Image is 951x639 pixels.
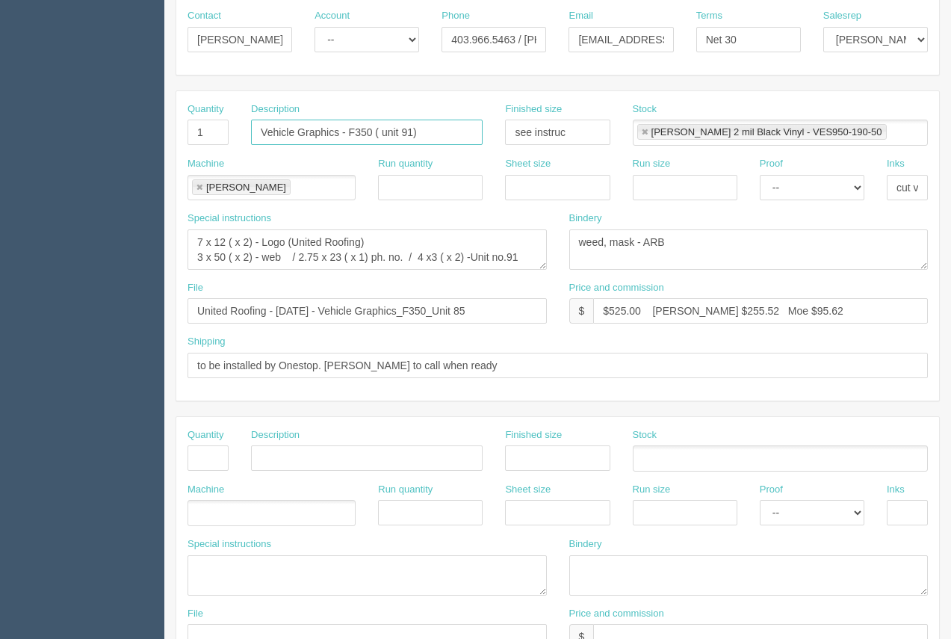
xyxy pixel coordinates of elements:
label: Price and commission [569,281,664,295]
label: File [188,607,203,621]
label: Price and commission [569,607,664,621]
label: Finished size [505,428,562,442]
label: Special instructions [188,212,271,226]
label: Machine [188,483,224,497]
label: Special instructions [188,537,271,552]
label: Stock [633,428,657,442]
label: Run size [633,157,671,171]
label: Machine [188,157,224,171]
label: Stock [633,102,657,117]
label: Quantity [188,102,223,117]
label: Proof [760,483,783,497]
label: Salesrep [823,9,861,23]
label: Run size [633,483,671,497]
label: Phone [442,9,470,23]
label: Inks [887,483,905,497]
label: Sheet size [505,157,551,171]
label: Sheet size [505,483,551,497]
label: Quantity [188,428,223,442]
label: Bindery [569,212,602,226]
label: File [188,281,203,295]
label: Email [569,9,593,23]
label: Account [315,9,350,23]
div: $ [569,298,594,324]
label: Contact [188,9,221,23]
label: Shipping [188,335,226,349]
label: Proof [760,157,783,171]
label: Inks [887,157,905,171]
label: Bindery [569,537,602,552]
label: Description [251,102,300,117]
label: Description [251,428,300,442]
textarea: 7 x 12 ( x 2) - Logo (United Roofing) 3 x 50 ( x 2) - web / 2.75 x 23 ( x 1) ph. no. / 4 x3 ( x 2... [188,229,547,270]
label: Run quantity [378,157,433,171]
div: [PERSON_NAME] [206,182,286,192]
div: [PERSON_NAME] 2 mil Black Vinyl - VES950-190-50 [651,127,882,137]
label: Run quantity [378,483,433,497]
label: Terms [696,9,722,23]
textarea: weed, mask - ARB [569,229,929,270]
label: Finished size [505,102,562,117]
